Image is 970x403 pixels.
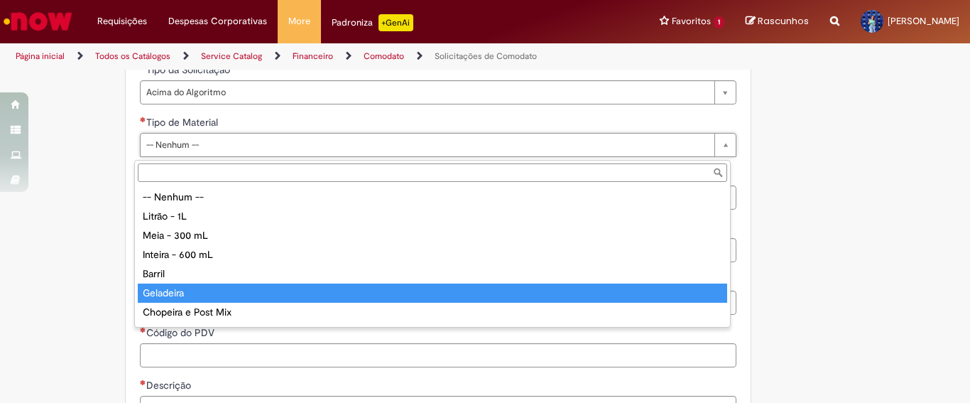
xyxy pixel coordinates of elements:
div: Geladeira [138,284,727,303]
div: Litrão - 1L [138,207,727,226]
div: Long Neck retornável [138,322,727,341]
div: Inteira - 600 mL [138,245,727,264]
div: Meia - 300 mL [138,226,727,245]
div: -- Nenhum -- [138,188,727,207]
div: Barril [138,264,727,284]
div: Chopeira e Post Mix [138,303,727,322]
ul: Tipo de Material [135,185,730,327]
